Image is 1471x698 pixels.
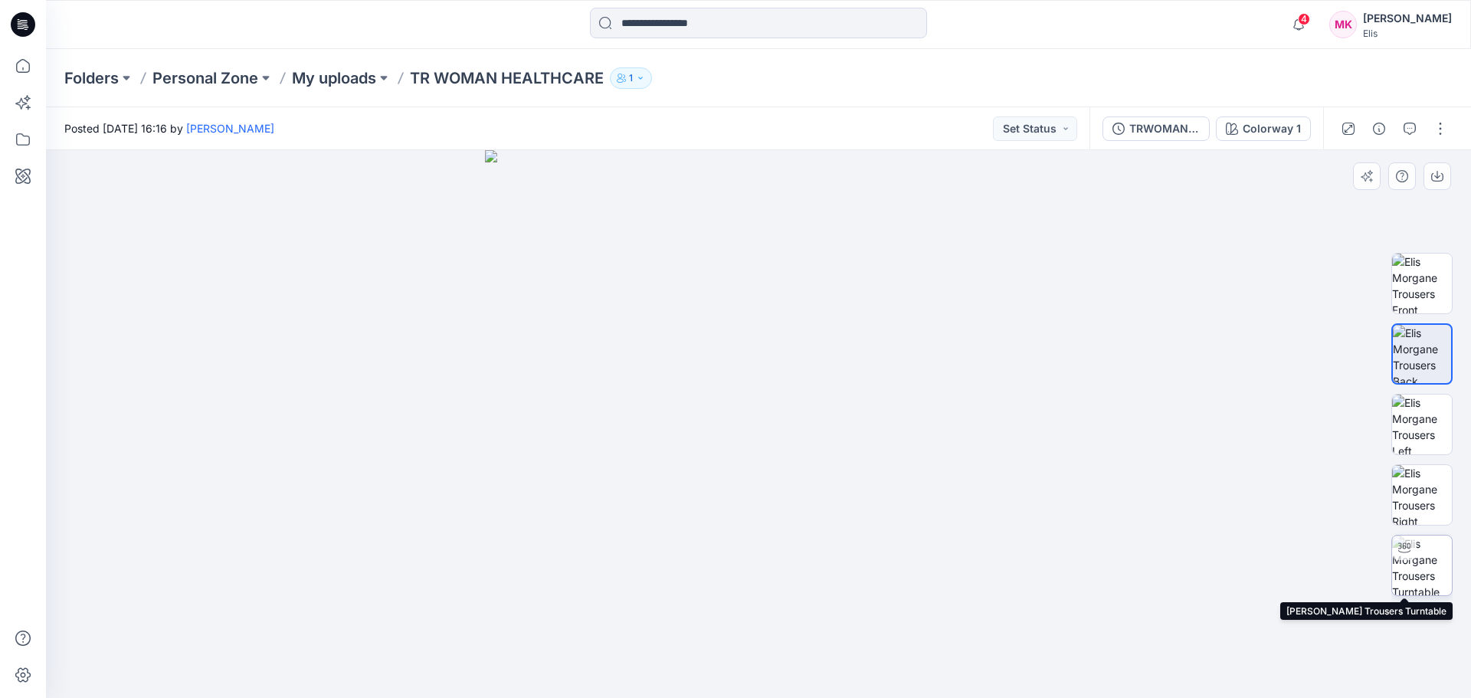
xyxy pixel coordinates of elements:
img: Elis Morgane Trousers Left [1392,395,1452,454]
p: TR WOMAN HEALTHCARE [410,67,604,89]
img: Elis Morgane Trousers Front [1392,254,1452,313]
div: Elis [1363,28,1452,39]
div: TRWOMANHEALTHCARE [1129,120,1200,137]
a: Personal Zone [152,67,258,89]
a: My uploads [292,67,376,89]
img: Elis Morgane Trousers Turntable [1392,536,1452,595]
p: 1 [629,70,633,87]
div: [PERSON_NAME] [1363,9,1452,28]
span: 4 [1298,13,1310,25]
a: [PERSON_NAME] [186,122,274,135]
button: Details [1367,116,1391,141]
div: MK [1329,11,1357,38]
img: Elis Morgane Trousers Back [1393,325,1451,383]
img: eyJhbGciOiJIUzI1NiIsImtpZCI6IjAiLCJzbHQiOiJzZXMiLCJ0eXAiOiJKV1QifQ.eyJkYXRhIjp7InR5cGUiOiJzdG9yYW... [485,150,1033,698]
button: TRWOMANHEALTHCARE [1102,116,1210,141]
div: Colorway 1 [1243,120,1301,137]
button: 1 [610,67,652,89]
button: Colorway 1 [1216,116,1311,141]
span: Posted [DATE] 16:16 by [64,120,274,136]
img: Elis Morgane Trousers Right [1392,465,1452,525]
a: Folders [64,67,119,89]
